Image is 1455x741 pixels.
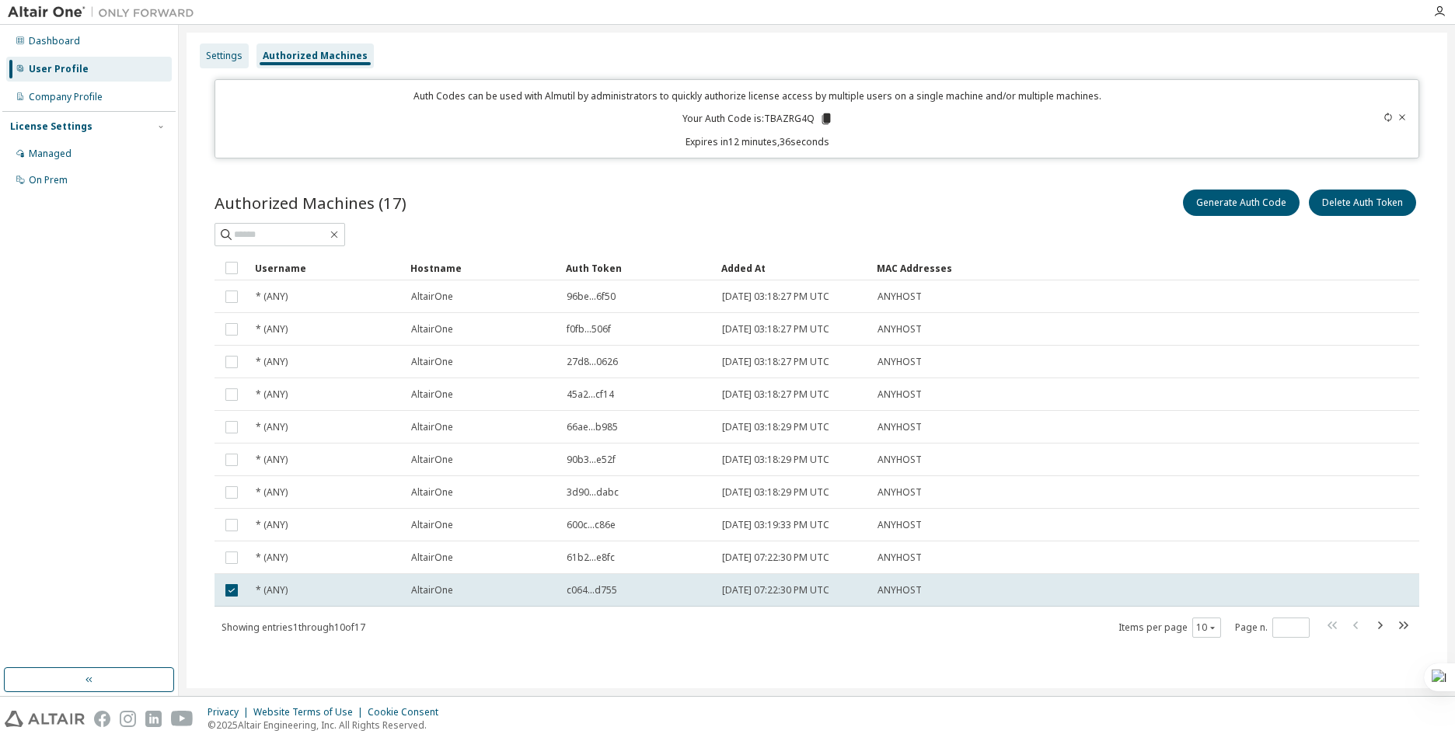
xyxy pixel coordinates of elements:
div: Added At [721,256,864,280]
div: Hostname [410,256,553,280]
span: [DATE] 03:18:29 PM UTC [722,486,829,499]
span: ANYHOST [878,454,922,466]
span: [DATE] 03:18:29 PM UTC [722,421,829,433]
span: * (ANY) [256,519,288,531]
button: 10 [1196,621,1217,634]
div: Managed [29,148,72,160]
span: AltairOne [411,323,453,336]
span: 27d8...0626 [567,356,618,368]
span: ANYHOST [878,356,922,368]
span: * (ANY) [256,323,288,336]
div: Company Profile [29,91,103,103]
span: [DATE] 07:22:30 PM UTC [722,551,829,564]
span: [DATE] 03:18:27 PM UTC [722,323,829,336]
div: License Settings [10,120,92,133]
img: instagram.svg [120,711,136,727]
span: * (ANY) [256,421,288,433]
span: ANYHOST [878,323,922,336]
p: Expires in 12 minutes, 36 seconds [225,135,1291,148]
span: [DATE] 07:22:30 PM UTC [722,584,829,597]
div: MAC Addresses [877,256,1256,280]
span: 90b3...e52f [567,454,616,466]
div: On Prem [29,174,68,186]
span: Showing entries 1 through 10 of 17 [222,621,365,634]
span: AltairOne [411,551,453,564]
span: * (ANY) [256,388,288,401]
span: 96be...6f50 [567,290,616,303]
span: ANYHOST [878,388,922,401]
span: * (ANY) [256,486,288,499]
span: ANYHOST [878,551,922,564]
span: 600c...c86e [567,519,616,531]
span: * (ANY) [256,454,288,466]
div: Username [255,256,398,280]
span: AltairOne [411,290,453,303]
span: * (ANY) [256,290,288,303]
span: [DATE] 03:18:27 PM UTC [722,290,829,303]
div: Cookie Consent [368,706,448,718]
span: ANYHOST [878,421,922,433]
img: youtube.svg [171,711,194,727]
span: * (ANY) [256,356,288,368]
span: c064...d755 [567,584,617,597]
span: 3d90...dabc [567,486,619,499]
div: Dashboard [29,35,80,47]
span: 66ae...b985 [567,421,618,433]
span: ANYHOST [878,486,922,499]
span: AltairOne [411,519,453,531]
div: Settings [206,50,242,62]
span: * (ANY) [256,584,288,597]
span: [DATE] 03:18:29 PM UTC [722,454,829,466]
img: Altair One [8,5,202,20]
span: 45a2...cf14 [567,388,614,401]
img: altair_logo.svg [5,711,85,727]
div: Website Terms of Use [253,706,368,718]
button: Generate Auth Code [1183,190,1300,216]
span: AltairOne [411,388,453,401]
span: AltairOne [411,486,453,499]
p: Auth Codes can be used with Almutil by administrators to quickly authorize license access by mult... [225,89,1291,103]
p: © 2025 Altair Engineering, Inc. All Rights Reserved. [208,718,448,732]
img: facebook.svg [94,711,110,727]
span: Items per page [1118,617,1221,638]
span: [DATE] 03:18:27 PM UTC [722,388,829,401]
span: f0fb...506f [567,323,611,336]
span: [DATE] 03:19:33 PM UTC [722,519,829,531]
div: Authorized Machines [263,50,368,62]
span: [DATE] 03:18:27 PM UTC [722,356,829,368]
span: AltairOne [411,454,453,466]
span: AltairOne [411,584,453,597]
div: Auth Token [566,256,709,280]
span: * (ANY) [256,551,288,564]
button: Delete Auth Token [1309,190,1416,216]
span: ANYHOST [878,290,922,303]
img: linkedin.svg [145,711,162,727]
span: AltairOne [411,421,453,433]
span: ANYHOST [878,584,922,597]
span: Authorized Machines (17) [215,192,406,214]
p: Your Auth Code is: TBAZRG4Q [682,112,833,126]
span: AltairOne [411,356,453,368]
span: Page n. [1235,617,1310,638]
div: Privacy [208,706,253,718]
span: ANYHOST [878,519,922,531]
span: 61b2...e8fc [567,551,615,564]
div: User Profile [29,63,89,75]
